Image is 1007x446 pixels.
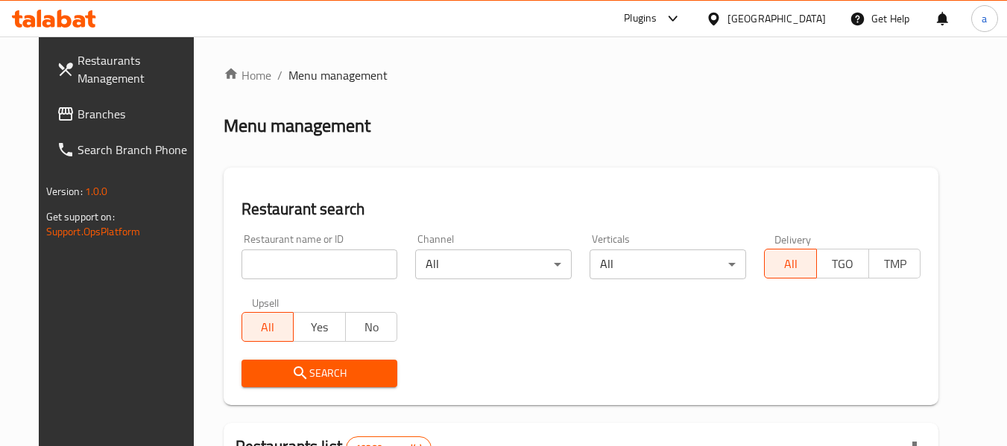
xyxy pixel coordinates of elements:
[242,312,294,342] button: All
[78,141,195,159] span: Search Branch Phone
[253,364,386,383] span: Search
[352,316,392,338] span: No
[277,66,282,84] li: /
[345,312,398,342] button: No
[46,182,83,201] span: Version:
[78,105,195,123] span: Branches
[242,360,398,387] button: Search
[78,51,195,87] span: Restaurants Management
[85,182,108,201] span: 1.0.0
[727,10,826,27] div: [GEOGRAPHIC_DATA]
[288,66,388,84] span: Menu management
[764,249,817,278] button: All
[242,198,921,220] h2: Restaurant search
[252,297,280,308] label: Upsell
[816,249,869,278] button: TGO
[45,96,207,132] a: Branches
[293,312,346,342] button: Yes
[46,222,141,241] a: Support.OpsPlatform
[590,249,746,279] div: All
[248,316,288,338] span: All
[224,114,370,138] h2: Menu management
[774,234,812,244] label: Delivery
[45,132,207,168] a: Search Branch Phone
[46,207,115,226] span: Get support on:
[875,253,915,275] span: TMP
[224,66,939,84] nav: breadcrumb
[45,42,207,96] a: Restaurants Management
[224,66,271,84] a: Home
[624,10,657,28] div: Plugins
[415,249,572,279] div: All
[823,253,863,275] span: TGO
[242,249,398,279] input: Search for restaurant name or ID..
[868,249,921,278] button: TMP
[300,316,340,338] span: Yes
[771,253,811,275] span: All
[982,10,987,27] span: a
